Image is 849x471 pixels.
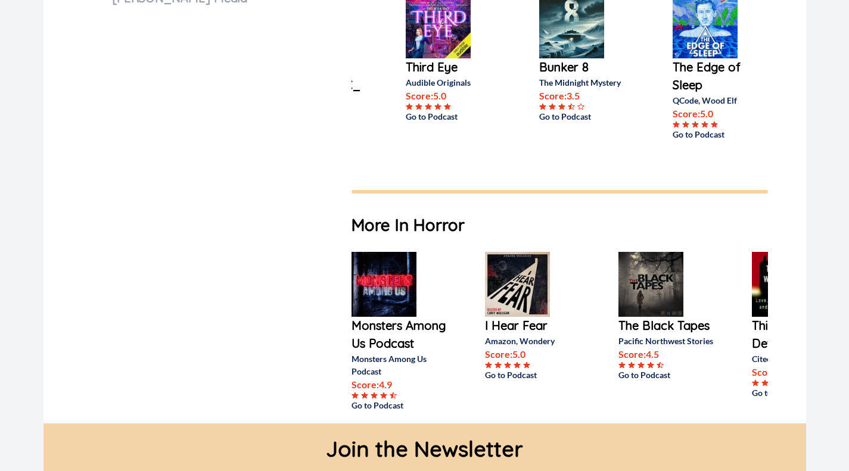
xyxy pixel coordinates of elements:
[618,317,714,335] a: The Black Tapes
[618,347,714,361] p: Score: 4.5
[752,353,847,365] p: Citeog Podcasts
[673,107,768,121] p: Score: 5.0
[352,399,447,411] a: Go to Podcast
[485,317,580,335] a: I Hear Fear
[352,252,416,317] img: Monsters Among Us Podcast
[673,58,768,94] a: The Edge of Sleep
[485,347,580,361] p: Score: 5.0
[539,110,635,123] a: Go to Podcast
[406,110,501,123] a: Go to Podcast
[618,335,714,347] p: Pacific Northwest Stories
[352,378,447,392] p: Score: 4.9
[352,353,447,378] p: Monsters Among Us Podcast
[539,89,635,103] p: Score: 3.5
[752,252,817,317] img: This House Will Devour You
[485,335,580,347] p: Amazon, Wondery
[752,365,847,379] p: Score: 4.0
[352,213,768,238] h1: More In Horror
[673,94,768,107] p: QCode, Wood Elf
[352,317,447,353] a: Monsters Among Us Podcast
[618,369,714,381] a: Go to Podcast
[485,369,580,381] a: Go to Podcast
[406,76,501,89] p: Audible Originals
[752,317,847,353] a: This House Will Devour You
[406,89,501,103] p: Score: 5.0
[673,128,768,141] a: Go to Podcast
[406,58,501,76] a: Third Eye
[618,252,683,317] img: The Black Tapes
[539,58,635,76] a: Bunker 8
[539,76,635,89] p: The Midnight Mystery
[326,423,523,465] div: Join the Newsletter
[752,386,847,399] a: Go to Podcast
[485,252,550,317] img: I Hear Fear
